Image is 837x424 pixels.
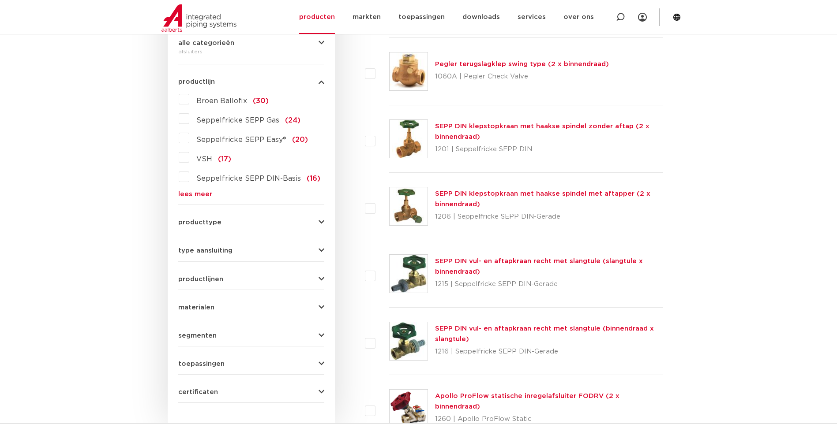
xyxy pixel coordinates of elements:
[178,78,324,85] button: productlijn
[390,322,428,360] img: Thumbnail for SEPP DIN vul- en aftapkraan recht met slangtule (binnendraad x slangtule)
[390,255,428,293] img: Thumbnail for SEPP DIN vul- en aftapkraan recht met slangtule (slangtule x binnendraad)
[178,304,214,311] span: materialen
[196,156,212,163] span: VSH
[178,332,324,339] button: segmenten
[390,187,428,225] img: Thumbnail for SEPP DIN klepstopkraan met haakse spindel met aftapper (2 x binnendraad)
[435,142,663,156] p: 1201 | Seppelfricke SEPP DIN
[178,219,221,226] span: producttype
[178,361,225,367] span: toepassingen
[390,120,428,158] img: Thumbnail for SEPP DIN klepstopkraan met haakse spindel zonder aftap (2 x binnendraad)
[178,247,233,254] span: type aansluiting
[390,52,428,90] img: Thumbnail for Pegler terugslagklep swing type (2 x binnendraad)
[178,219,324,226] button: producttype
[435,325,654,342] a: SEPP DIN vul- en aftapkraan recht met slangtule (binnendraad x slangtule)
[435,70,609,84] p: 1060A | Pegler Check Valve
[307,175,320,182] span: (16)
[178,389,218,395] span: certificaten
[435,190,650,208] a: SEPP DIN klepstopkraan met haakse spindel met aftapper (2 x binnendraad)
[178,332,217,339] span: segmenten
[178,40,324,46] button: alle categorieën
[178,276,324,283] button: productlijnen
[435,123,649,140] a: SEPP DIN klepstopkraan met haakse spindel zonder aftap (2 x binnendraad)
[435,258,643,275] a: SEPP DIN vul- en aftapkraan recht met slangtule (slangtule x binnendraad)
[435,393,619,410] a: Apollo ProFlow statische inregelafsluiter FODRV (2 x binnendraad)
[196,97,247,104] span: Broen Ballofix
[253,97,269,104] span: (30)
[435,277,663,291] p: 1215 | Seppelfricke SEPP DIN-Gerade
[178,304,324,311] button: materialen
[178,191,324,197] a: lees meer
[178,389,324,395] button: certificaten
[218,156,231,163] span: (17)
[196,136,286,143] span: Seppelfricke SEPP Easy®
[196,175,301,182] span: Seppelfricke SEPP DIN-Basis
[435,210,663,224] p: 1206 | Seppelfricke SEPP DIN-Gerade
[178,40,234,46] span: alle categorieën
[178,78,215,85] span: productlijn
[178,361,324,367] button: toepassingen
[292,136,308,143] span: (20)
[196,117,279,124] span: Seppelfricke SEPP Gas
[435,345,663,359] p: 1216 | Seppelfricke SEPP DIN-Gerade
[178,46,324,57] div: afsluiters
[178,247,324,254] button: type aansluiting
[178,276,223,283] span: productlijnen
[285,117,300,124] span: (24)
[435,61,609,67] a: Pegler terugslagklep swing type (2 x binnendraad)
